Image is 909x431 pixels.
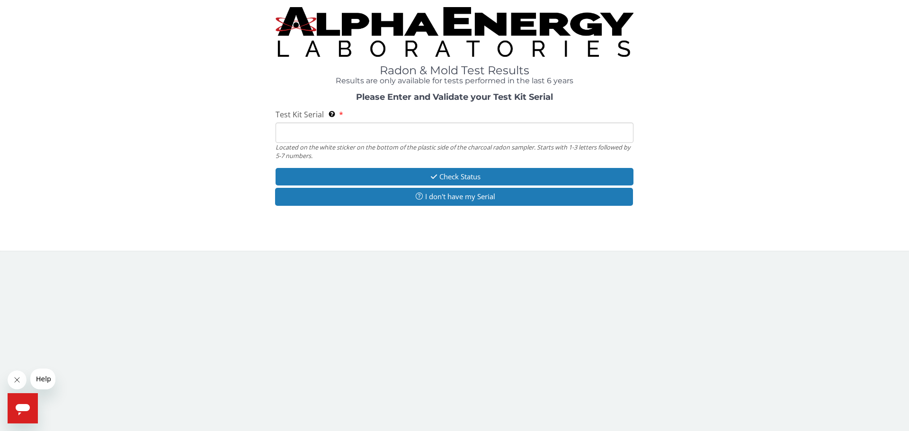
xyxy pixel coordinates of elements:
span: Test Kit Serial [276,109,324,120]
button: I don't have my Serial [275,188,633,205]
img: TightCrop.jpg [276,7,633,57]
iframe: Button to launch messaging window [8,393,38,423]
strong: Please Enter and Validate your Test Kit Serial [356,92,553,102]
iframe: Close message [8,370,27,389]
div: Located on the white sticker on the bottom of the plastic side of the charcoal radon sampler. Sta... [276,143,633,160]
iframe: Message from company [30,369,55,389]
h4: Results are only available for tests performed in the last 6 years [276,77,633,85]
button: Check Status [276,168,633,185]
h1: Radon & Mold Test Results [276,64,633,77]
